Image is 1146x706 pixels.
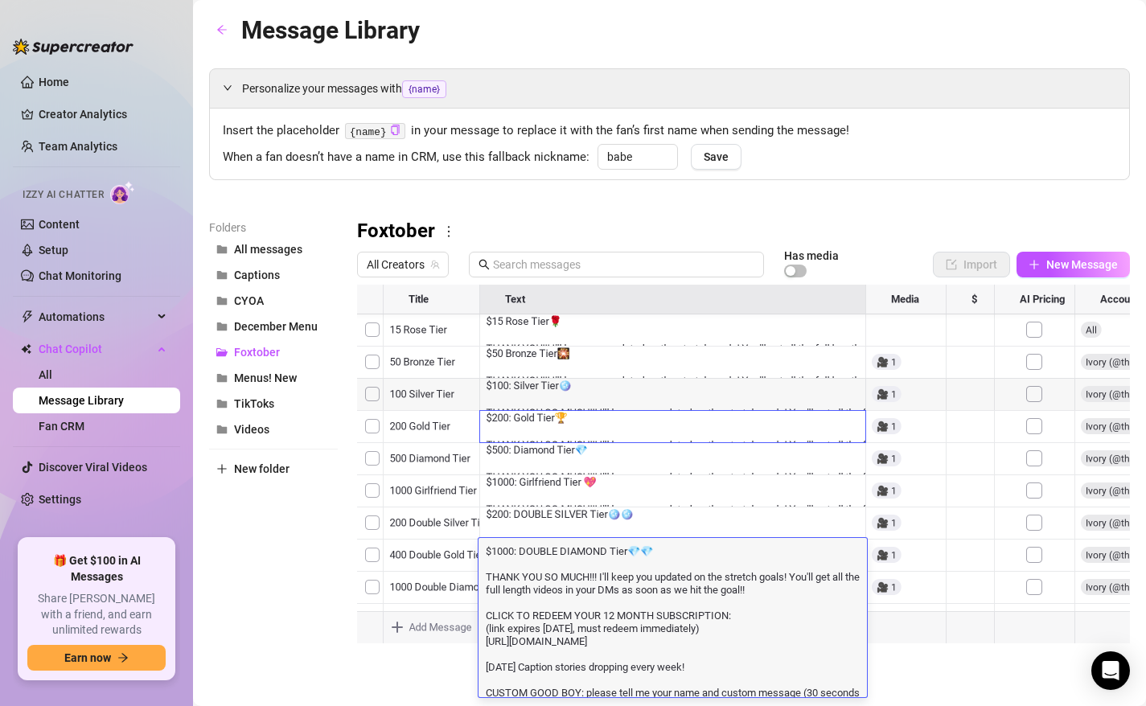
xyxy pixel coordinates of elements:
[209,365,338,391] button: Menus! New
[117,652,129,663] span: arrow-right
[209,339,338,365] button: Foxtober
[27,553,166,585] span: 🎁 Get $100 in AI Messages
[39,101,167,127] a: Creator Analytics
[21,310,34,323] span: thunderbolt
[357,219,435,244] h3: Foxtober
[216,347,228,358] span: folder-open
[479,259,490,270] span: search
[209,288,338,314] button: CYOA
[216,463,228,474] span: plus
[39,269,121,282] a: Chat Monitoring
[493,256,754,273] input: Search messages
[234,423,269,436] span: Videos
[691,144,741,170] button: Save
[442,224,456,239] span: more
[209,262,338,288] button: Captions
[39,394,124,407] a: Message Library
[39,420,84,433] a: Fan CRM
[234,294,264,307] span: CYOA
[216,398,228,409] span: folder
[13,39,133,55] img: logo-BBDzfeDw.svg
[39,461,147,474] a: Discover Viral Videos
[345,123,405,140] code: {name}
[27,591,166,638] span: Share [PERSON_NAME] with a friend, and earn unlimited rewards
[210,69,1129,108] div: Personalize your messages with{name}
[216,424,228,435] span: folder
[23,187,104,203] span: Izzy AI Chatter
[402,80,446,98] span: {name}
[234,320,318,333] span: December Menu
[223,148,589,167] span: When a fan doesn’t have a name in CRM, use this fallback nickname:
[784,251,839,261] article: Has media
[216,244,228,255] span: folder
[1046,258,1118,271] span: New Message
[1017,252,1130,277] button: New Message
[110,181,135,204] img: AI Chatter
[430,260,440,269] span: team
[241,11,420,49] article: Message Library
[216,24,228,35] span: arrow-left
[933,252,1010,277] button: Import
[209,391,338,417] button: TikToks
[39,304,153,330] span: Automations
[1029,259,1040,270] span: plus
[242,80,1116,98] span: Personalize your messages with
[39,140,117,153] a: Team Analytics
[223,83,232,92] span: expanded
[39,368,52,381] a: All
[209,219,338,236] article: Folders
[234,371,297,384] span: Menus! New
[209,314,338,339] button: December Menu
[1091,651,1130,690] div: Open Intercom Messenger
[223,121,1116,141] span: Insert the placeholder in your message to replace it with the fan’s first name when sending the m...
[234,346,280,359] span: Foxtober
[21,343,31,355] img: Chat Copilot
[27,645,166,671] button: Earn nowarrow-right
[704,150,729,163] span: Save
[390,125,400,135] span: copy
[64,651,111,664] span: Earn now
[216,269,228,281] span: folder
[234,397,274,410] span: TikToks
[234,462,290,475] span: New folder
[216,321,228,332] span: folder
[39,336,153,362] span: Chat Copilot
[39,493,81,506] a: Settings
[209,417,338,442] button: Videos
[216,372,228,384] span: folder
[367,252,439,277] span: All Creators
[234,269,280,281] span: Captions
[39,76,69,88] a: Home
[209,236,338,262] button: All messages
[234,243,302,256] span: All messages
[209,456,338,482] button: New folder
[39,218,80,231] a: Content
[390,125,400,137] button: Click to Copy
[216,295,228,306] span: folder
[39,244,68,257] a: Setup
